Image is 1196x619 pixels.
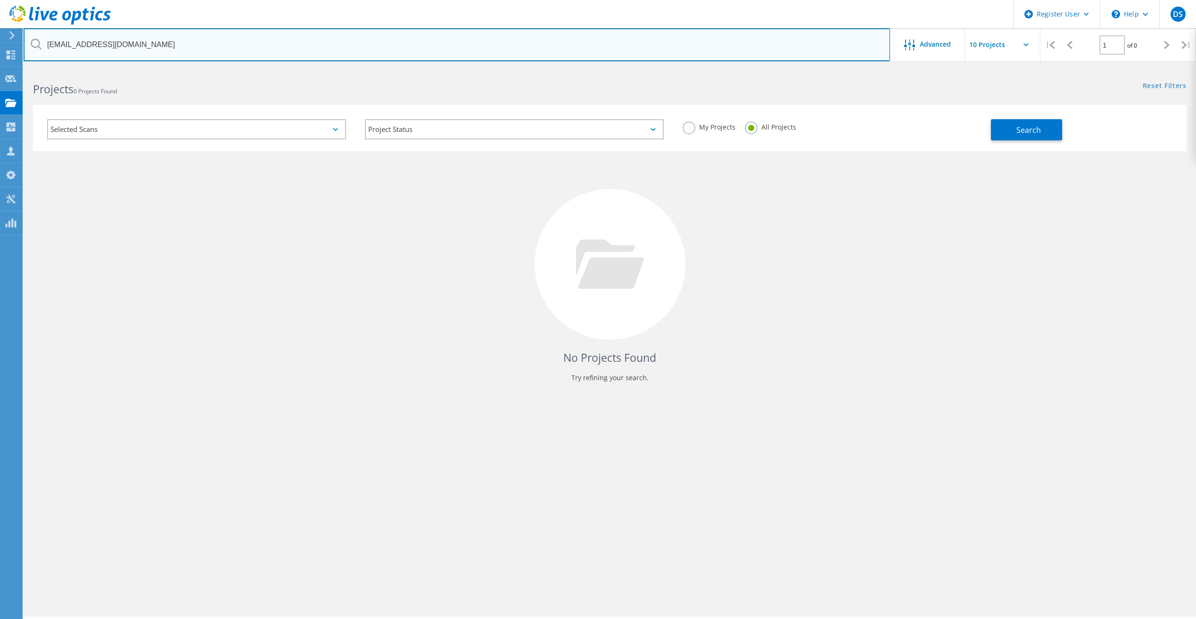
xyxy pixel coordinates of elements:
b: Projects [33,81,74,97]
a: Live Optics Dashboard [9,20,111,26]
svg: \n [1112,10,1120,18]
button: Search [991,119,1062,140]
span: of 0 [1127,41,1137,49]
div: Project Status [365,119,664,139]
span: Search [1016,125,1041,135]
label: My Projects [683,122,735,130]
span: 0 Projects Found [74,87,117,95]
div: | [1177,28,1196,62]
div: Selected Scans [47,119,346,139]
div: | [1040,28,1060,62]
p: Try refining your search. [42,370,1177,385]
h4: No Projects Found [42,350,1177,366]
span: DS [1173,10,1183,18]
span: Advanced [920,41,951,48]
label: All Projects [745,122,796,130]
input: Search projects by name, owner, ID, company, etc [24,28,890,61]
a: Reset Filters [1143,82,1187,90]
